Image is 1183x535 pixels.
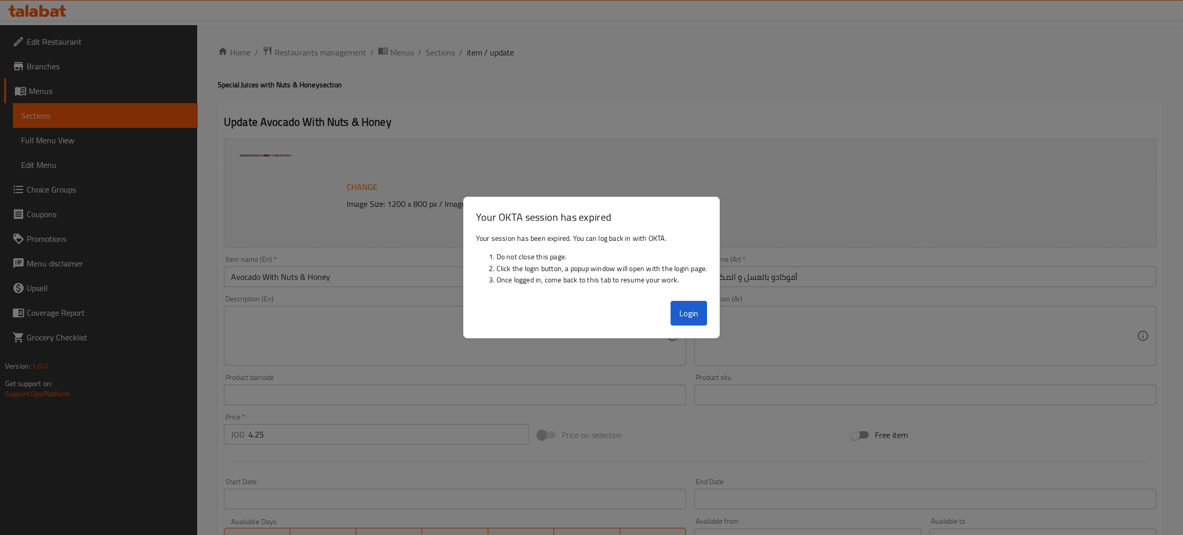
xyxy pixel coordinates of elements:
li: Once logged in, come back to this tab to resume your work. [497,274,708,285]
div: Your session has been expired. You can log back in with OKTA. [464,228,720,297]
button: Login [671,301,708,326]
li: Click the login button, a popup window will open with the login page. [497,263,708,274]
h3: Your OKTA session has expired [476,209,708,224]
li: Do not close this page. [497,251,708,262]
